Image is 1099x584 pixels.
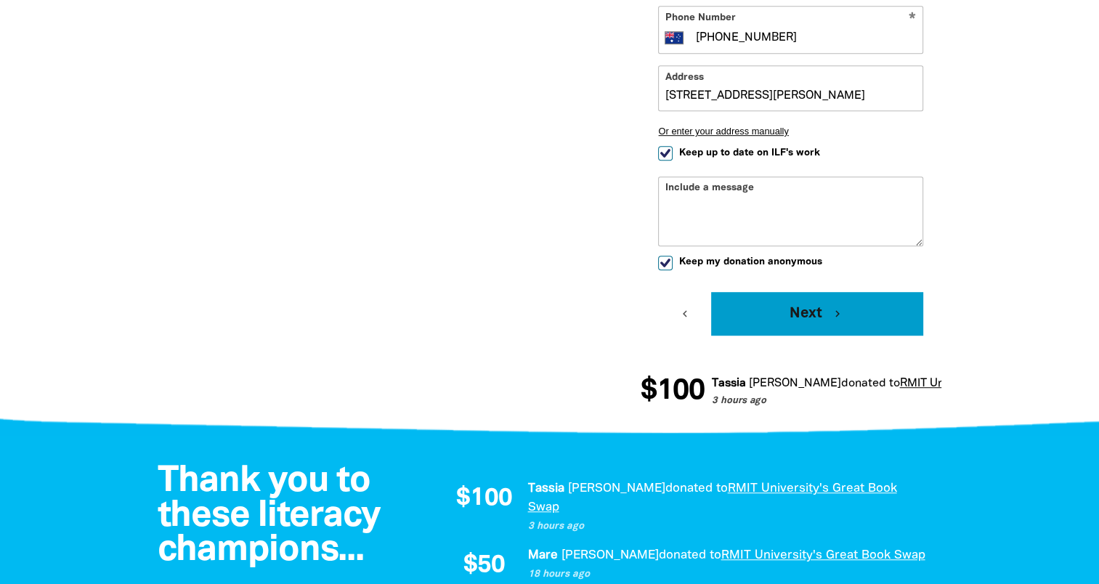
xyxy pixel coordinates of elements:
em: [PERSON_NAME] [561,550,658,561]
em: Tassia [709,378,743,389]
p: 3 hours ago [527,519,927,534]
i: chevron_left [678,307,692,320]
span: Keep my donation anonymous [678,255,822,269]
span: Keep up to date on ILF's work [678,146,819,160]
i: chevron_right [831,307,844,320]
span: $100 [456,487,512,511]
em: Mare [527,550,557,561]
a: RMIT University's Great Book Swap [527,483,896,513]
span: Thank you to these literacy champions... [158,465,381,567]
div: Donation stream [640,368,941,415]
button: Or enter your address manually [658,126,923,137]
input: Keep up to date on ILF's work [658,146,673,161]
span: $50 [463,553,505,578]
span: donated to [838,378,897,389]
span: $100 [638,377,702,406]
span: donated to [658,550,721,561]
em: [PERSON_NAME] [746,378,838,389]
p: 3 hours ago [709,394,1083,409]
em: Tassia [527,483,564,494]
em: [PERSON_NAME] [567,483,665,494]
p: 18 hours ago [527,567,927,582]
input: Keep my donation anonymous [658,256,673,270]
a: RMIT University's Great Book Swap [721,550,925,561]
a: RMIT University's Great Book Swap [897,378,1083,389]
button: Next chevron_right [711,292,923,336]
span: donated to [665,483,727,494]
button: chevron_left [658,292,711,336]
i: Required [909,12,916,26]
